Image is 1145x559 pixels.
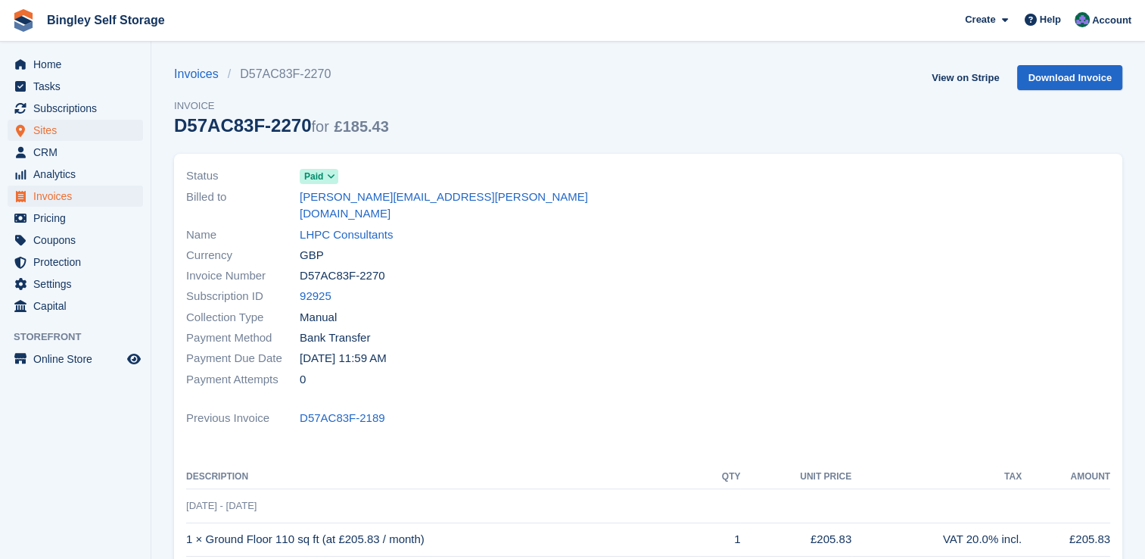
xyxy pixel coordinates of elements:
span: £185.43 [334,118,388,135]
span: Subscriptions [33,98,124,119]
a: menu [8,230,143,251]
span: Collection Type [186,309,300,326]
th: Unit Price [740,465,851,489]
div: D57AC83F-2270 [174,115,389,136]
a: Bingley Self Storage [41,8,171,33]
span: D57AC83F-2270 [300,267,385,285]
span: Analytics [33,164,124,185]
th: QTY [700,465,740,489]
span: Protection [33,251,124,273]
a: menu [8,98,143,119]
img: stora-icon-8386f47178a22dfd0bd8f6a31ec36ba5ce8667c1dd55bd0f319d3a0aa187defe.svg [12,9,35,32]
span: Payment Attempts [186,371,300,389]
div: VAT 20.0% incl. [851,531,1022,548]
a: menu [8,54,143,75]
span: Name [186,226,300,244]
span: Home [33,54,124,75]
span: CRM [33,142,124,163]
span: Account [1092,13,1131,28]
a: menu [8,186,143,207]
time: 2025-09-28 10:59:11 UTC [300,350,387,367]
th: Tax [851,465,1022,489]
a: LHPC Consultants [300,226,393,244]
a: 92925 [300,288,331,305]
span: Online Store [33,348,124,370]
a: menu [8,76,143,97]
span: Settings [33,273,124,295]
span: Pricing [33,208,124,229]
a: D57AC83F-2189 [300,410,385,427]
span: Invoice Number [186,267,300,285]
span: Tasks [33,76,124,97]
span: [DATE] - [DATE] [186,500,257,511]
a: menu [8,295,143,317]
span: Manual [300,309,337,326]
span: Payment Due Date [186,350,300,367]
nav: breadcrumbs [174,65,389,83]
th: Amount [1022,465,1110,489]
span: GBP [300,247,324,264]
span: Subscription ID [186,288,300,305]
span: Payment Method [186,329,300,347]
a: menu [8,251,143,273]
a: menu [8,348,143,370]
span: Currency [186,247,300,264]
td: 1 [700,523,740,557]
a: Preview store [125,350,143,368]
span: for [311,118,328,135]
span: Create [965,12,995,27]
span: Paid [304,170,323,183]
a: menu [8,164,143,185]
span: Status [186,167,300,185]
img: Andy Sowerby [1075,12,1090,27]
a: menu [8,120,143,141]
td: 1 × Ground Floor 110 sq ft (at £205.83 / month) [186,523,700,557]
a: View on Stripe [926,65,1005,90]
th: Description [186,465,700,489]
td: £205.83 [1022,523,1110,557]
a: [PERSON_NAME][EMAIL_ADDRESS][PERSON_NAME][DOMAIN_NAME] [300,189,639,223]
a: Download Invoice [1017,65,1122,90]
span: Coupons [33,230,124,251]
span: Billed to [186,189,300,223]
span: Help [1040,12,1061,27]
a: Paid [300,167,338,185]
a: menu [8,208,143,229]
span: Invoices [33,186,124,207]
a: menu [8,142,143,163]
a: menu [8,273,143,295]
span: Bank Transfer [300,329,370,347]
span: Capital [33,295,124,317]
span: Sites [33,120,124,141]
td: £205.83 [740,523,851,557]
a: Invoices [174,65,228,83]
span: Storefront [14,329,151,345]
span: 0 [300,371,306,389]
span: Previous Invoice [186,410,300,427]
span: Invoice [174,98,389,114]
